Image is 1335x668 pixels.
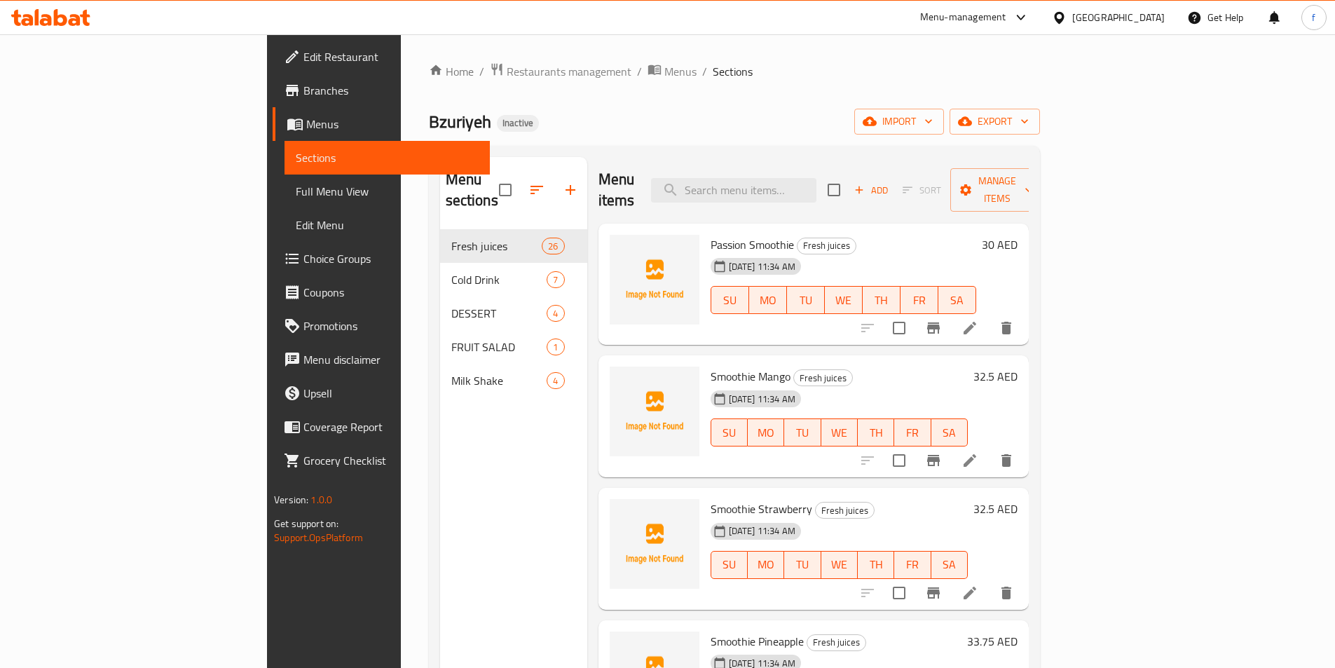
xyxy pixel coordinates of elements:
[894,418,931,447] button: FR
[296,183,479,200] span: Full Menu View
[648,62,697,81] a: Menus
[819,175,849,205] span: Select section
[303,318,479,334] span: Promotions
[863,286,901,314] button: TH
[273,376,490,410] a: Upsell
[440,296,587,330] div: DESSERT4
[884,446,914,475] span: Select to update
[723,260,801,273] span: [DATE] 11:34 AM
[273,309,490,343] a: Promotions
[598,169,635,211] h2: Menu items
[790,554,815,575] span: TU
[950,109,1040,135] button: export
[797,238,856,254] div: Fresh juices
[547,305,564,322] div: items
[797,238,856,254] span: Fresh juices
[717,554,742,575] span: SU
[451,372,547,389] span: Milk Shake
[830,290,857,311] span: WE
[274,529,363,547] a: Support.OpsPlatform
[894,179,950,201] span: Select section first
[520,173,554,207] span: Sort sections
[547,341,563,354] span: 1
[884,313,914,343] span: Select to update
[990,444,1023,477] button: delete
[973,499,1018,519] h6: 32.5 AED
[711,631,804,652] span: Smoothie Pineapple
[273,444,490,477] a: Grocery Checklist
[723,393,801,406] span: [DATE] 11:34 AM
[547,339,564,355] div: items
[713,63,753,80] span: Sections
[285,175,490,208] a: Full Menu View
[306,116,479,132] span: Menus
[711,286,749,314] button: SU
[711,551,748,579] button: SU
[973,367,1018,386] h6: 32.5 AED
[858,551,894,579] button: TH
[285,141,490,175] a: Sections
[863,423,889,443] span: TH
[931,418,968,447] button: SA
[285,208,490,242] a: Edit Menu
[990,311,1023,345] button: delete
[849,179,894,201] span: Add item
[793,369,853,386] div: Fresh juices
[451,271,547,288] span: Cold Drink
[547,273,563,287] span: 7
[440,263,587,296] div: Cold Drink7
[273,40,490,74] a: Edit Restaurant
[790,423,815,443] span: TU
[274,491,308,509] span: Version:
[900,554,925,575] span: FR
[825,286,863,314] button: WE
[931,551,968,579] button: SA
[303,452,479,469] span: Grocery Checklist
[490,62,631,81] a: Restaurants management
[917,576,950,610] button: Branch-specific-item
[950,168,1044,212] button: Manage items
[967,632,1018,651] h6: 33.75 AED
[938,286,976,314] button: SA
[821,551,858,579] button: WE
[273,410,490,444] a: Coverage Report
[542,240,563,253] span: 26
[894,551,931,579] button: FR
[273,343,490,376] a: Menu disclaimer
[451,339,547,355] span: FRUIT SALAD
[920,9,1006,26] div: Menu-management
[753,554,779,575] span: MO
[303,82,479,99] span: Branches
[944,290,971,311] span: SA
[273,242,490,275] a: Choice Groups
[748,418,784,447] button: MO
[917,311,950,345] button: Branch-specific-item
[497,115,539,132] div: Inactive
[711,498,812,519] span: Smoothie Strawberry
[440,364,587,397] div: Milk Shake4
[852,182,890,198] span: Add
[507,63,631,80] span: Restaurants management
[827,554,852,575] span: WE
[491,175,520,205] span: Select all sections
[451,238,542,254] div: Fresh juices
[816,503,874,519] span: Fresh juices
[849,179,894,201] button: Add
[637,63,642,80] li: /
[303,284,479,301] span: Coupons
[868,290,895,311] span: TH
[990,576,1023,610] button: delete
[961,113,1029,130] span: export
[303,250,479,267] span: Choice Groups
[884,578,914,608] span: Select to update
[610,367,699,456] img: Smoothie Mango
[787,286,825,314] button: TU
[961,320,978,336] a: Edit menu item
[497,117,539,129] span: Inactive
[542,238,564,254] div: items
[273,275,490,309] a: Coupons
[651,178,816,203] input: search
[863,554,889,575] span: TH
[303,385,479,402] span: Upsell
